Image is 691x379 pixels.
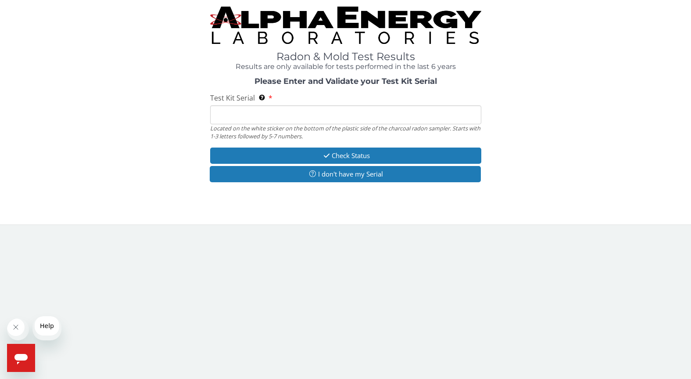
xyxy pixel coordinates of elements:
[210,7,481,44] img: TightCrop.jpg
[32,316,61,340] iframe: Message from company
[7,344,35,372] iframe: Button to launch messaging window
[210,93,255,103] span: Test Kit Serial
[7,318,29,340] iframe: Close message
[210,51,481,62] h1: Radon & Mold Test Results
[210,166,481,182] button: I don't have my Serial
[210,63,481,71] h4: Results are only available for tests performed in the last 6 years
[210,124,481,141] div: Located on the white sticker on the bottom of the plastic side of the charcoal radon sampler. Sta...
[254,76,437,86] strong: Please Enter and Validate your Test Kit Serial
[210,148,481,164] button: Check Status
